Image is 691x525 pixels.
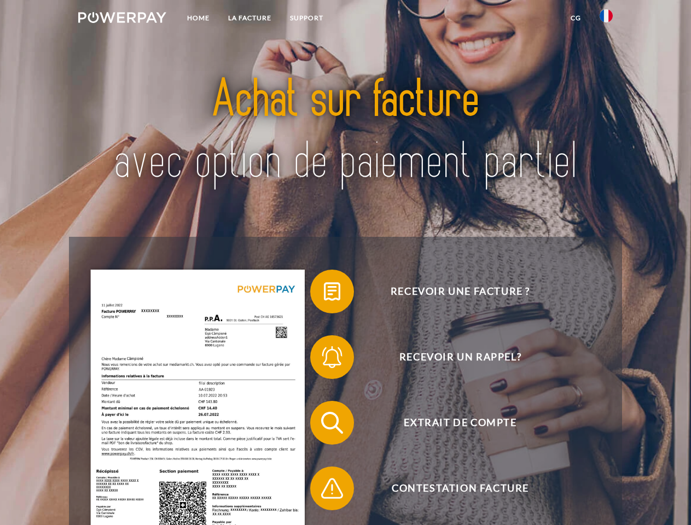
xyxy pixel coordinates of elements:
[326,335,594,379] span: Recevoir un rappel?
[310,335,595,379] button: Recevoir un rappel?
[561,8,590,28] a: CG
[310,466,595,510] button: Contestation Facture
[326,466,594,510] span: Contestation Facture
[318,278,346,305] img: qb_bill.svg
[326,401,594,445] span: Extrait de compte
[318,475,346,502] img: qb_warning.svg
[326,270,594,313] span: Recevoir une facture ?
[281,8,333,28] a: Support
[310,270,595,313] button: Recevoir une facture ?
[219,8,281,28] a: LA FACTURE
[310,401,595,445] button: Extrait de compte
[104,52,587,209] img: title-powerpay_fr.svg
[78,12,166,23] img: logo-powerpay-white.svg
[178,8,219,28] a: Home
[600,9,613,22] img: fr
[318,409,346,436] img: qb_search.svg
[318,343,346,371] img: qb_bell.svg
